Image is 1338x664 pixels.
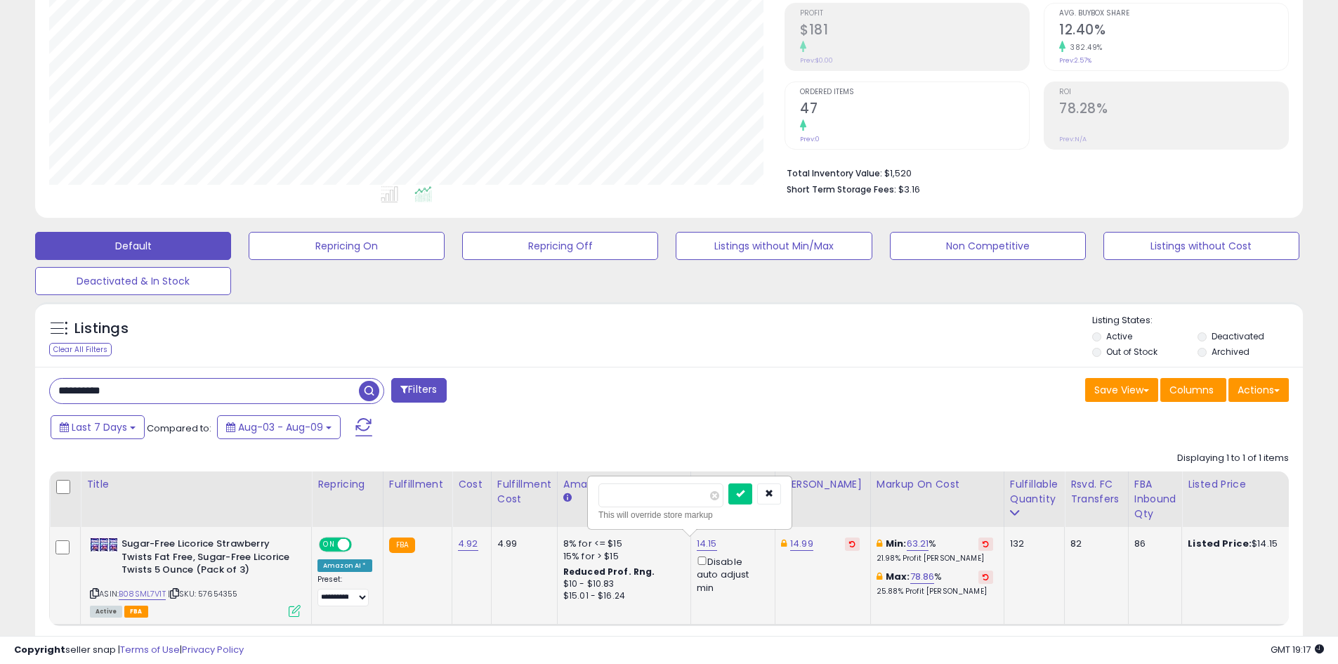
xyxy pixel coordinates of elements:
[890,232,1086,260] button: Non Competitive
[1059,100,1288,119] h2: 78.28%
[787,167,882,179] b: Total Inventory Value:
[1070,538,1117,550] div: 82
[1228,378,1289,402] button: Actions
[1169,383,1214,397] span: Columns
[877,477,998,492] div: Markup on Cost
[563,538,680,550] div: 8% for <= $15
[1160,378,1226,402] button: Columns
[462,232,658,260] button: Repricing Off
[1059,135,1087,143] small: Prev: N/A
[1134,538,1172,550] div: 86
[907,537,929,551] a: 63.21
[86,477,306,492] div: Title
[317,575,372,606] div: Preset:
[870,471,1004,527] th: The percentage added to the cost of goods (COGS) that forms the calculator for Min & Max prices.
[563,590,680,602] div: $15.01 - $16.24
[886,570,910,583] b: Max:
[1085,378,1158,402] button: Save View
[676,232,872,260] button: Listings without Min/Max
[389,477,446,492] div: Fulfillment
[910,570,935,584] a: 78.86
[389,538,415,553] small: FBA
[800,100,1029,119] h2: 47
[217,415,341,439] button: Aug-03 - Aug-09
[787,183,896,195] b: Short Term Storage Fees:
[35,232,231,260] button: Default
[563,477,685,492] div: Amazon Fees
[1106,330,1132,342] label: Active
[800,10,1029,18] span: Profit
[800,22,1029,41] h2: $181
[697,554,764,594] div: Disable auto adjust min
[1103,232,1299,260] button: Listings without Cost
[1059,89,1288,96] span: ROI
[800,89,1029,96] span: Ordered Items
[122,538,292,580] b: Sugar-Free Licorice Strawberry Twists Fat Free, Sugar-Free Licorice Twists 5 Ounce (Pack of 3)
[563,550,680,563] div: 15% for > $15
[800,56,833,65] small: Prev: $0.00
[74,319,129,339] h5: Listings
[458,477,485,492] div: Cost
[168,588,238,599] span: | SKU: 57654355
[497,477,551,507] div: Fulfillment Cost
[124,606,148,618] span: FBA
[1010,538,1054,550] div: 132
[877,538,993,564] div: %
[90,538,118,552] img: 51xdzuyrL0L._SL40_.jpg
[1134,477,1176,521] div: FBA inbound Qty
[90,606,122,618] span: All listings currently available for purchase on Amazon
[781,477,865,492] div: [PERSON_NAME]
[120,643,180,656] a: Terms of Use
[1212,330,1264,342] label: Deactivated
[1059,10,1288,18] span: Avg. Buybox Share
[1059,22,1288,41] h2: 12.40%
[598,508,781,522] div: This will override store markup
[800,135,820,143] small: Prev: 0
[1059,56,1091,65] small: Prev: 2.57%
[1271,643,1324,656] span: 2025-08-17 19:17 GMT
[1177,452,1289,465] div: Displaying 1 to 1 of 1 items
[1070,477,1122,507] div: Rsvd. FC Transfers
[877,571,993,597] div: %
[238,420,323,434] span: Aug-03 - Aug-09
[147,422,211,435] span: Compared to:
[72,420,127,434] span: Last 7 Days
[787,164,1278,181] li: $1,520
[119,588,166,600] a: B08SML7V1T
[14,643,65,656] strong: Copyright
[182,643,244,656] a: Privacy Policy
[249,232,445,260] button: Repricing On
[391,378,446,403] button: Filters
[790,537,813,551] a: 14.99
[317,477,377,492] div: Repricing
[563,578,680,590] div: $10 - $10.83
[14,644,244,657] div: seller snap | |
[458,537,478,551] a: 4.92
[877,554,993,564] p: 21.98% Profit [PERSON_NAME]
[49,343,112,356] div: Clear All Filters
[1188,477,1309,492] div: Listed Price
[1188,537,1252,550] b: Listed Price:
[51,415,145,439] button: Last 7 Days
[563,566,655,578] b: Reduced Prof. Rng.
[886,537,907,550] b: Min:
[35,267,231,295] button: Deactivated & In Stock
[320,539,338,551] span: ON
[1106,346,1157,358] label: Out of Stock
[317,559,372,572] div: Amazon AI *
[563,492,572,504] small: Amazon Fees.
[497,538,546,550] div: 4.99
[877,587,993,597] p: 25.88% Profit [PERSON_NAME]
[350,539,372,551] span: OFF
[90,538,301,616] div: ASIN:
[697,537,717,551] a: 14.15
[1212,346,1250,358] label: Archived
[1092,314,1303,327] p: Listing States:
[1065,42,1103,53] small: 382.49%
[1010,477,1058,507] div: Fulfillable Quantity
[898,183,920,196] span: $3.16
[1188,538,1304,550] div: $14.15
